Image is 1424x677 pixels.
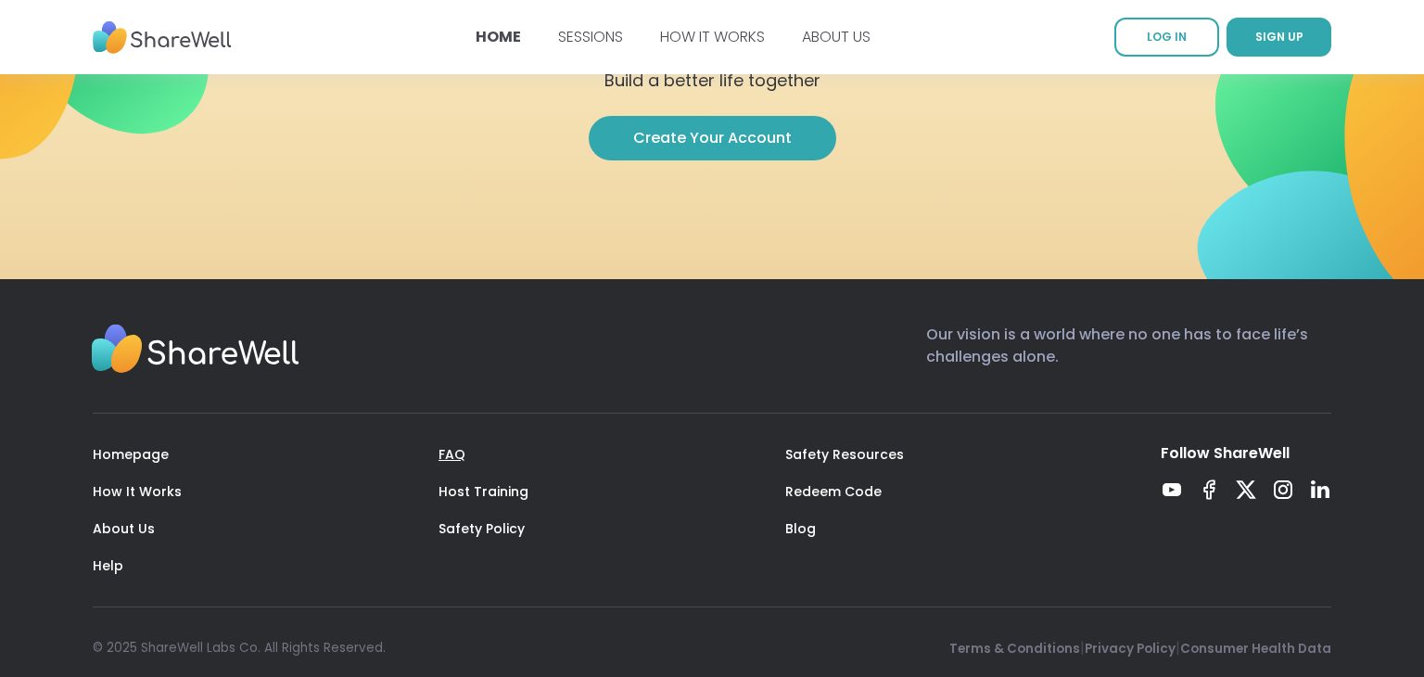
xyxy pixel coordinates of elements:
a: HOME [476,26,521,47]
div: © 2025 ShareWell Labs Co. All Rights Reserved. [93,639,386,658]
a: FAQ [439,445,465,464]
a: SESSIONS [558,26,623,47]
h3: Build a better life together [604,68,820,94]
span: | [1080,637,1085,658]
a: ABOUT US [802,26,871,47]
a: Help [93,556,123,575]
a: Blog [785,519,816,538]
button: SIGN UP [1227,18,1331,57]
a: Terms & Conditions [949,640,1080,658]
a: Homepage [93,445,169,464]
a: LOG IN [1114,18,1219,57]
a: Consumer Health Data [1180,640,1331,658]
a: Safety Resources [785,445,904,464]
span: Create Your Account [633,127,792,149]
a: About Us [93,519,155,538]
span: | [1176,637,1180,658]
img: Sharewell [91,324,299,377]
a: Safety Policy [439,519,525,538]
div: Follow ShareWell [1161,443,1331,464]
span: SIGN UP [1255,29,1303,45]
img: ShareWell Nav Logo [93,12,232,63]
a: Host Training [439,482,528,501]
p: Our vision is a world where no one has to face life’s challenges alone. [926,324,1331,382]
a: How It Works [93,482,182,501]
span: LOG IN [1147,29,1187,45]
a: Redeem Code [785,482,882,501]
a: HOW IT WORKS [660,26,765,47]
button: Create Your Account [589,116,836,160]
a: Privacy Policy [1085,640,1176,658]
